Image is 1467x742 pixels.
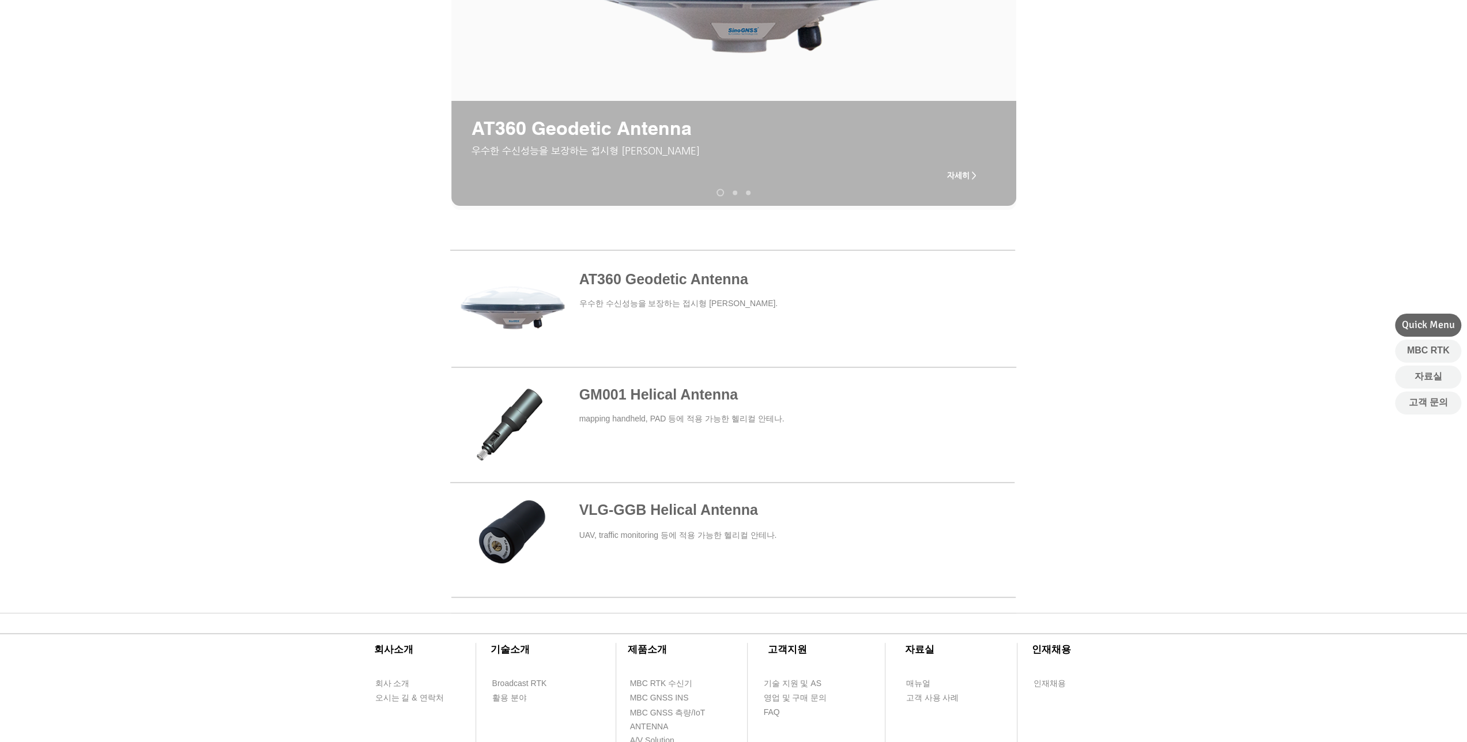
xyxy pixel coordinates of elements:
a: MBC GNSS INS [629,691,702,705]
a: MBC GNSS 측량/IoT [629,706,730,720]
span: ​기술소개 [491,644,530,655]
a: FAQ [763,705,829,720]
span: FAQ [764,707,780,718]
span: 매뉴얼 [906,678,930,690]
span: ​고객지원 [768,644,807,655]
nav: 슬라이드 [712,189,755,197]
a: AT200 Aviation Antenna [733,190,737,195]
span: 고객 사용 사례 [906,692,959,704]
span: 오시는 길 & 연락처 [375,692,444,704]
span: 영업 및 구매 문의 [764,692,827,704]
a: 인재채용 [1033,676,1088,691]
span: 활용 분야 [492,692,527,704]
span: Broadcast RTK [492,678,547,690]
span: 기술 지원 및 AS [764,678,821,690]
div: Quick Menu [1395,314,1461,337]
a: AT190 Helix Antenna [746,190,751,195]
span: ​자료실 [905,644,934,655]
a: Broadcast RTK [492,676,558,691]
span: 회사 소개 [375,678,410,690]
span: ANTENNA [630,721,669,733]
a: 고객 사용 사례 [906,691,972,705]
a: AT340 Geodetic Antenna [716,189,724,197]
span: Quick Menu [1402,318,1455,332]
span: 인재채용 [1034,678,1066,690]
a: MBC RTK [1395,340,1461,363]
span: ​우수한 수신성능을 보장하는 접시형 [PERSON_NAME] [472,145,700,156]
a: 자세히 > [939,164,985,187]
span: ​회사소개 [374,644,413,655]
a: MBC RTK 수신기 [629,676,716,691]
a: 오시는 길 & 연락처 [375,691,452,705]
span: 자료실 [1415,370,1442,383]
a: 매뉴얼 [906,676,972,691]
a: 기술 지원 및 AS [763,676,850,691]
a: 영업 및 구매 문의 [763,691,829,705]
span: 자세히 > [947,171,976,180]
span: MBC RTK [1407,344,1450,357]
iframe: Wix Chat [1254,379,1467,742]
span: MBC GNSS 측량/IoT [630,707,706,719]
a: 회사 소개 [375,676,441,691]
span: MBC RTK 수신기 [630,678,693,690]
span: AT360 Geodetic Antenna [472,117,692,139]
a: 자료실 [1395,366,1461,389]
a: 활용 분야 [492,691,558,705]
a: ANTENNA [629,720,696,734]
span: MBC GNSS INS [630,692,689,704]
span: ​제품소개 [628,644,667,655]
span: ​인재채용 [1032,644,1071,655]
